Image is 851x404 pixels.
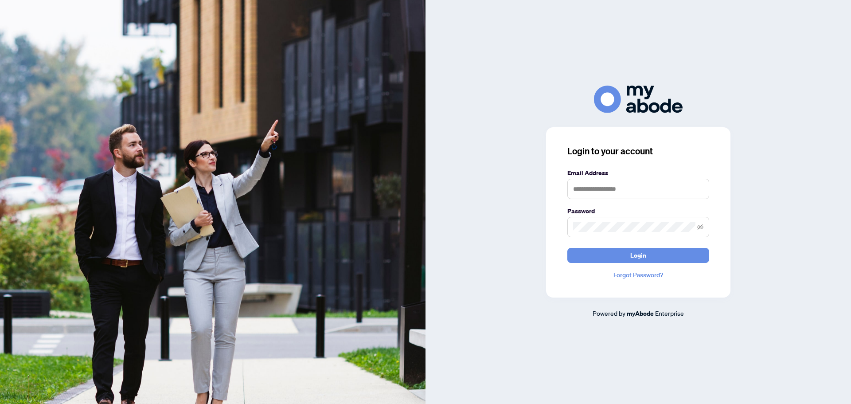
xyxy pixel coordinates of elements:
[655,309,684,317] span: Enterprise
[594,86,683,113] img: ma-logo
[567,270,709,280] a: Forgot Password?
[630,248,646,263] span: Login
[567,206,709,216] label: Password
[567,248,709,263] button: Login
[627,309,654,318] a: myAbode
[567,168,709,178] label: Email Address
[567,145,709,157] h3: Login to your account
[593,309,625,317] span: Powered by
[697,224,703,230] span: eye-invisible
